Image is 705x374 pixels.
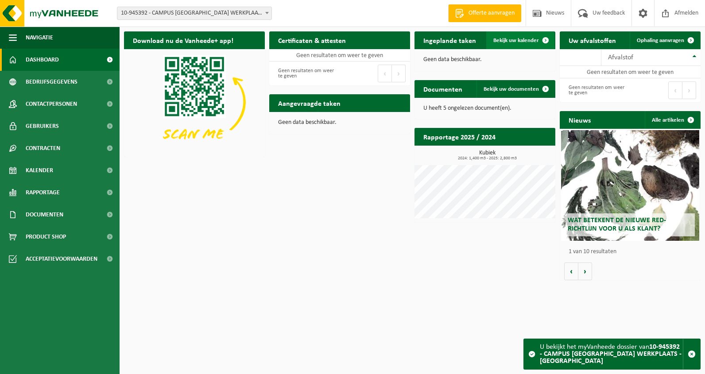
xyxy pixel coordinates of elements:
span: 2024: 1,400 m3 - 2025: 2,800 m3 [419,156,555,161]
h2: Download nu de Vanheede+ app! [124,31,242,49]
button: Previous [668,81,682,99]
h2: Documenten [414,80,471,97]
h2: Uw afvalstoffen [560,31,625,49]
a: Bekijk uw kalender [486,31,554,49]
a: Offerte aanvragen [448,4,521,22]
p: U heeft 5 ongelezen document(en). [423,105,546,112]
button: Vorige [564,262,578,280]
span: Wat betekent de nieuwe RED-richtlijn voor u als klant? [568,217,666,232]
h3: Kubiek [419,150,555,161]
span: 10-945392 - CAMPUS BARNUM WERKPLAATS - ROESELARE [117,7,272,20]
span: Contracten [26,137,60,159]
span: Bekijk uw documenten [484,86,539,92]
span: Offerte aanvragen [466,9,517,18]
span: Ophaling aanvragen [637,38,684,43]
h2: Rapportage 2025 / 2024 [414,128,504,145]
img: Download de VHEPlus App [124,49,265,155]
button: Previous [378,65,392,82]
span: Afvalstof [608,54,633,61]
span: Contactpersonen [26,93,77,115]
h2: Certificaten & attesten [269,31,355,49]
a: Alle artikelen [645,111,700,129]
strong: 10-945392 - CAMPUS [GEOGRAPHIC_DATA] WERKPLAATS - [GEOGRAPHIC_DATA] [540,343,682,365]
span: Navigatie [26,27,53,49]
div: U bekijkt het myVanheede dossier van [540,339,683,369]
p: 1 van 10 resultaten [569,249,696,255]
td: Geen resultaten om weer te geven [560,66,701,78]
h2: Aangevraagde taken [269,94,349,112]
span: Gebruikers [26,115,59,137]
a: Wat betekent de nieuwe RED-richtlijn voor u als klant? [561,130,699,241]
span: Bedrijfsgegevens [26,71,77,93]
div: Geen resultaten om weer te geven [564,81,626,100]
span: Dashboard [26,49,59,71]
span: 10-945392 - CAMPUS BARNUM WERKPLAATS - ROESELARE [117,7,271,19]
span: Kalender [26,159,53,181]
span: Acceptatievoorwaarden [26,248,97,270]
span: Bekijk uw kalender [493,38,539,43]
a: Bekijk uw documenten [476,80,554,98]
button: Next [682,81,696,99]
button: Next [392,65,406,82]
h2: Nieuws [560,111,600,128]
div: Geen resultaten om weer te geven [274,64,335,83]
span: Documenten [26,204,63,226]
span: Product Shop [26,226,66,248]
a: Ophaling aanvragen [630,31,700,49]
button: Volgende [578,262,592,280]
td: Geen resultaten om weer te geven [269,49,410,62]
span: Rapportage [26,181,60,204]
h2: Ingeplande taken [414,31,485,49]
p: Geen data beschikbaar. [278,120,401,126]
p: Geen data beschikbaar. [423,57,546,63]
a: Bekijk rapportage [489,145,554,163]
